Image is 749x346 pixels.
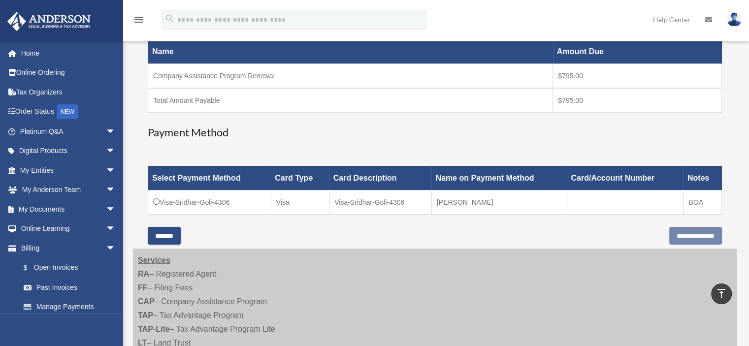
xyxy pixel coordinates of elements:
a: Past Invoices [14,278,126,297]
a: $Open Invoices [14,258,121,278]
a: My Anderson Teamarrow_drop_down [7,180,130,200]
a: Billingarrow_drop_down [7,238,126,258]
strong: Services [138,256,170,264]
i: search [164,13,175,24]
a: Home [7,43,130,63]
i: vertical_align_top [716,287,727,299]
th: Notes [684,166,722,190]
th: Select Payment Method [148,166,271,190]
td: Visa-Sridhar-Goli-4306 [329,190,432,215]
i: menu [133,14,145,26]
strong: TAP [138,311,153,319]
th: Card/Account Number [567,166,684,190]
strong: FF [138,283,148,292]
span: $ [29,262,34,274]
th: Name on Payment Method [431,166,567,190]
td: Visa-Sridhar-Goli-4306 [148,190,271,215]
td: $795.00 [553,64,722,89]
th: Name [148,40,553,64]
strong: RA [138,270,149,278]
span: arrow_drop_down [106,238,126,258]
a: Tax Organizers [7,82,130,102]
a: Online Ordering [7,63,130,83]
td: Company Assistance Program Renewal [148,64,553,89]
td: $795.00 [553,88,722,113]
a: My Documentsarrow_drop_down [7,199,130,219]
a: Order StatusNEW [7,102,130,122]
img: User Pic [727,12,742,27]
span: arrow_drop_down [106,199,126,220]
span: arrow_drop_down [106,122,126,142]
img: Anderson Advisors Platinum Portal [4,12,94,31]
span: arrow_drop_down [106,219,126,239]
span: arrow_drop_down [106,160,126,181]
a: menu [133,17,145,26]
a: Online Learningarrow_drop_down [7,219,130,239]
strong: TAP-Lite [138,325,170,333]
span: arrow_drop_down [106,141,126,161]
td: Visa [271,190,329,215]
th: Card Description [329,166,432,190]
a: Platinum Q&Aarrow_drop_down [7,122,130,141]
span: arrow_drop_down [106,180,126,200]
th: Card Type [271,166,329,190]
a: Digital Productsarrow_drop_down [7,141,130,161]
a: Manage Payments [14,297,126,317]
a: My Entitiesarrow_drop_down [7,160,130,180]
td: Total Amount Payable [148,88,553,113]
th: Amount Due [553,40,722,64]
a: vertical_align_top [711,283,732,304]
td: BOA [684,190,722,215]
td: [PERSON_NAME] [431,190,567,215]
div: NEW [57,104,78,119]
h3: Payment Method [148,125,722,140]
strong: CAP [138,297,155,306]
